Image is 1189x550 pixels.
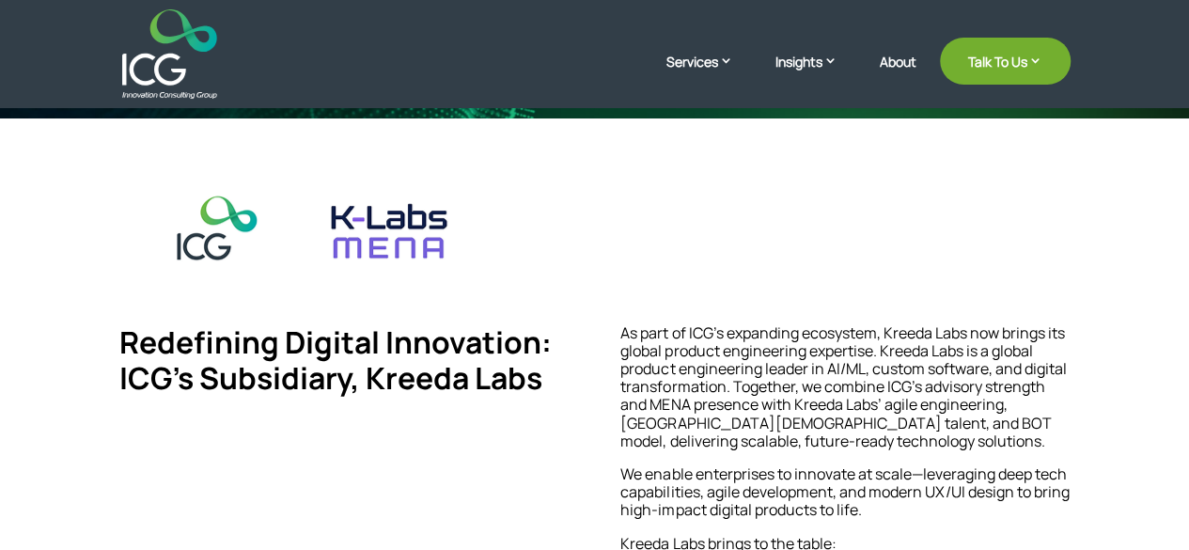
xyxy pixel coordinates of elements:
a: Insights [775,52,856,99]
h4: Redefining Digital Innovation: ICG’s Subsidiary, Kreeda Labs [119,324,569,406]
a: About [880,55,916,99]
p: As part of ICG’s expanding ecosystem, Kreeda Labs now brings its global product engineering exper... [620,324,1070,465]
img: KL_Mena_ScaleDown_Jpg 1 [320,190,457,273]
a: Services [666,52,752,99]
p: We enable enterprises to innovate at scale—leveraging deep tech capabilities, agile development, ... [620,465,1070,535]
img: icg-logo [168,190,267,273]
a: Talk To Us [940,38,1071,85]
img: ICG [122,9,217,99]
iframe: Chat Widget [876,347,1189,550]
